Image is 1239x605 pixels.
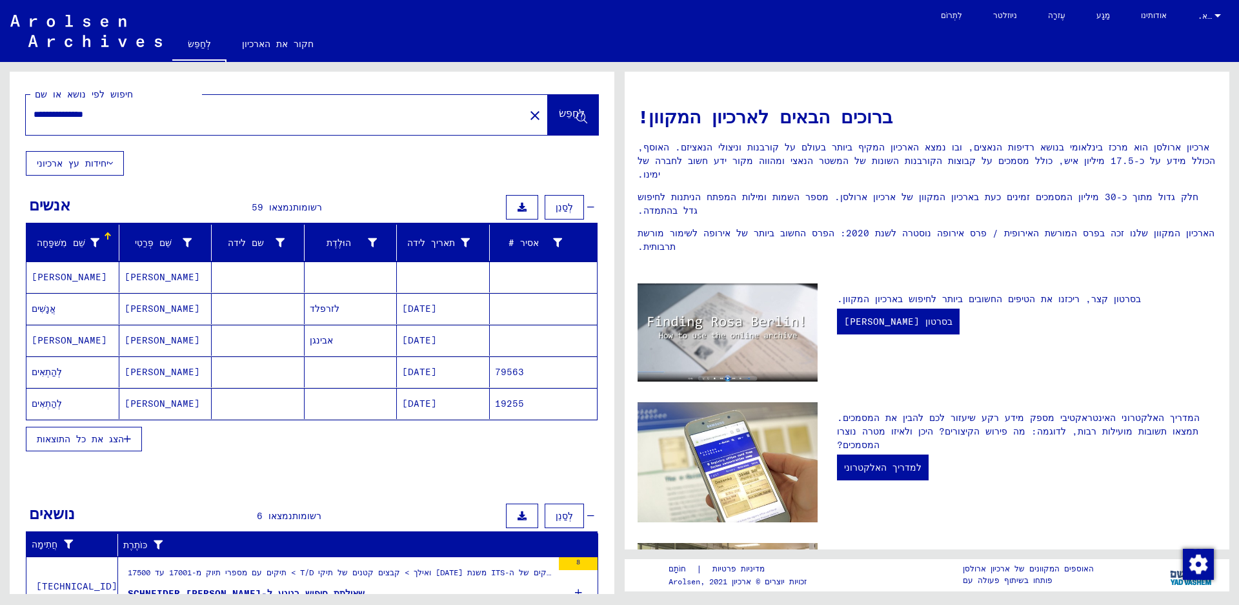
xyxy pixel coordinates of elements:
[495,398,524,409] font: 19255
[556,510,573,522] font: לְסַנֵן
[1183,549,1214,580] img: שינוי הסכמה
[32,303,55,314] font: אֲנָשִׁים
[125,398,200,409] font: [PERSON_NAME]
[32,366,62,378] font: לְהַתְאִים
[37,158,108,169] font: יחידות עץ ארכיוני
[32,334,107,346] font: [PERSON_NAME]
[402,398,437,409] font: [DATE]
[837,309,960,334] a: [PERSON_NAME] בסרטון
[125,303,200,314] font: [PERSON_NAME]
[548,95,598,135] button: לְחַפֵּשׂ
[29,504,75,523] font: נושאים
[123,539,147,551] font: כּוֹתֶרֶת
[669,577,807,586] font: זכויות יוצרים © ארכיון Arolsen, 2021
[495,232,582,253] div: אסיר #
[26,151,124,176] button: יחידות עץ ארכיוני
[227,28,329,59] a: חקור את הארכיון
[128,588,365,599] font: שאילתת חיפוש בנוגע ל-SCHNEIDER [PERSON_NAME]
[1198,11,1216,21] font: ד.א.
[188,38,211,50] font: לְחַפֵּשׂ
[310,303,339,314] font: לזרפלד
[123,535,582,555] div: כּוֹתֶרֶת
[1167,559,1216,591] img: yv_logo.png
[495,366,524,378] font: 79563
[638,283,818,382] img: video.jpg
[576,558,580,566] font: 8
[292,510,321,522] font: רשומות
[32,271,107,283] font: [PERSON_NAME]
[993,10,1017,20] font: ניוזלטר
[26,427,142,451] button: הצג את כל התוצאות
[696,563,702,575] font: |
[407,237,455,249] font: תאריך לידה
[217,232,304,253] div: שם לידה
[35,88,133,100] font: חיפוש לפי נושא או שם
[310,232,397,253] div: הוּלֶדֶת
[1141,10,1167,20] font: אודותינו
[556,201,573,213] font: לְסַנֵן
[32,398,62,409] font: לְהַתְאִים
[1048,10,1065,20] font: עֶזרָה
[837,455,929,480] a: למדריך האלקטרוני
[212,225,305,261] mat-header-cell: שם לידה
[963,575,1053,585] font: פותחו בשיתוף פעולה עם
[257,510,292,522] font: נמצאו 6
[545,195,584,220] button: לְסַנֵן
[402,232,489,253] div: תאריך לידה
[310,334,333,346] font: אבינגן
[36,580,117,592] font: [TECHNICAL_ID]
[402,334,437,346] font: [DATE]
[963,564,1094,573] font: האוספים המקוונים של ארכיון ארולסן
[125,334,200,346] font: [PERSON_NAME]
[397,225,490,261] mat-header-cell: תאריך לידה
[32,232,119,253] div: שֵׁם מִשׁפָּחָה
[125,232,212,253] div: שֵׁם פְּרַטִי
[638,141,1215,180] font: ארכיון ארולסן הוא מרכז בינלאומי בנושא רדיפות הנאצים, ובו נמצא הארכיון המקיף ביותר בעולם על קורבנו...
[327,237,351,249] font: הוּלֶדֶת
[490,225,598,261] mat-header-cell: אסיר #
[26,225,119,261] mat-header-cell: שֵׁם מִשׁפָּחָה
[32,535,117,555] div: חֲתִימָה
[669,564,686,573] font: חוֹתָם
[128,568,792,577] font: מסמכים של ה-ITS וקודמיו > טיפול בשאלות > תיקים הקשורים לתיקים של ה-ITS משנת [DATE] ואילך > קבצים ...
[638,191,1198,216] font: חלק גדול מתוך כ-30 מיליון המסמכים זמינים כעת בארכיון המקוון של ארכיון ארולסן. מספר השמות ומילות ה...
[37,237,85,249] font: שֵׁם מִשׁפָּחָה
[37,433,124,445] font: הצג את כל התוצאות
[293,201,322,213] font: רשומות
[32,538,57,550] font: חֲתִימָה
[559,107,585,119] font: לְחַפֵּשׂ
[522,102,548,128] button: בָּרוּר
[638,402,818,522] img: eguide.jpg
[669,562,696,576] a: חוֹתָם
[837,293,1141,305] font: בסרטון קצר, ריכזנו את הטיפים החשובים ביותר לחיפוש בארכיון המקוון.
[402,366,437,378] font: [DATE]
[125,271,200,283] font: [PERSON_NAME]
[545,504,584,528] button: לְסַנֵן
[527,108,543,123] mat-icon: close
[844,462,922,473] font: למדריך האלקטרוני
[402,303,437,314] font: [DATE]
[509,237,539,249] font: אסיר #
[305,225,398,261] mat-header-cell: הוּלֶדֶת
[702,562,780,576] a: מדיניות פרטיות
[29,195,70,214] font: אנשים
[242,38,314,50] font: חקור את הארכיון
[844,316,952,327] font: [PERSON_NAME] בסרטון
[10,15,162,47] img: Arolsen_neg.svg
[941,10,962,20] font: לִתְרוֹם
[135,237,172,249] font: שֵׁם פְּרַטִי
[172,28,227,62] a: לְחַפֵּשׂ
[712,564,765,573] font: מדיניות פרטיות
[252,201,293,213] font: נמצאו 59
[837,412,1200,451] font: המדריך האלקטרוני האינטראקטיבי מספק מידע רקע שיעזור לכם להבין את המסמכים. תמצאו תשובות מועילות רבו...
[119,225,212,261] mat-header-cell: שֵׁם פְּרַטִי
[638,227,1214,252] font: הארכיון המקוון שלנו זכה בפרס המורשת האירופית / פרס אירופה נוסטרה לשנת 2020: הפרס החשוב ביותר של א...
[1096,10,1110,20] font: מַגָע
[228,237,264,249] font: שם לידה
[638,105,892,128] font: ברוכים הבאים לארכיון המקוון!
[125,366,200,378] font: [PERSON_NAME]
